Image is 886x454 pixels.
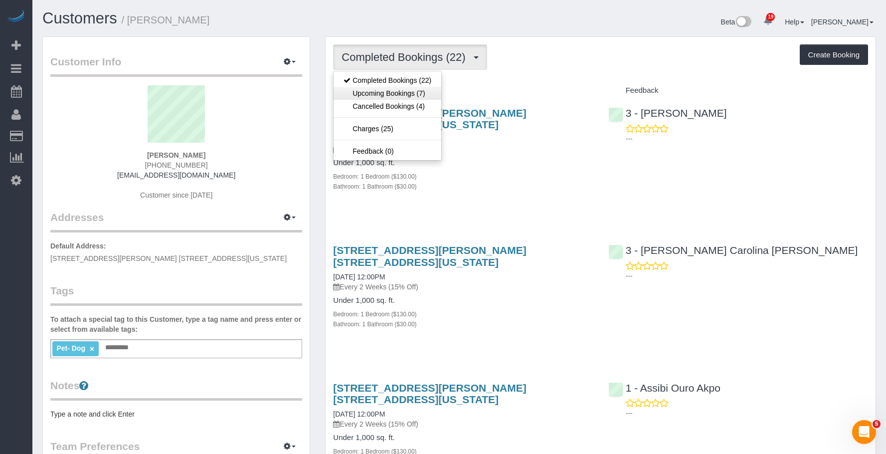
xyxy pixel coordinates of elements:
[333,434,593,442] h4: Under 1,000 sq. ft.
[117,171,235,179] a: [EMAIL_ADDRESS][DOMAIN_NAME]
[766,13,775,21] span: 19
[90,345,94,353] a: ×
[852,420,876,444] iframe: Intercom live chat
[333,321,416,328] small: Bathroom: 1 Bathroom ($30.00)
[56,344,85,352] span: Pet- Dog
[334,145,441,158] a: Feedback (0)
[50,254,287,262] span: [STREET_ADDRESS][PERSON_NAME] [STREET_ADDRESS][US_STATE]
[626,134,868,144] p: ---
[333,296,593,305] h4: Under 1,000 sq. ft.
[334,100,441,113] a: Cancelled Bookings (4)
[333,244,526,267] a: [STREET_ADDRESS][PERSON_NAME] [STREET_ADDRESS][US_STATE]
[608,382,720,394] a: 1 - Assibi Ouro Akpo
[333,410,385,418] a: [DATE] 12:00PM
[333,44,487,70] button: Completed Bookings (22)
[334,122,441,135] a: Charges (25)
[800,44,868,65] button: Create Booking
[333,282,593,292] p: Every 2 Weeks (15% Off)
[758,10,778,32] a: 19
[145,161,208,169] span: [PHONE_NUMBER]
[608,244,858,256] a: 3 - [PERSON_NAME] Carolina [PERSON_NAME]
[50,241,106,251] label: Default Address:
[873,420,881,428] span: 5
[147,151,205,159] strong: [PERSON_NAME]
[721,18,752,26] a: Beta
[785,18,804,26] a: Help
[626,271,868,281] p: ---
[333,159,593,167] h4: Under 1,000 sq. ft.
[50,409,302,419] pre: Type a note and click Enter
[122,14,210,25] small: / [PERSON_NAME]
[626,408,868,418] p: ---
[342,51,470,63] span: Completed Bookings (22)
[811,18,874,26] a: [PERSON_NAME]
[333,145,593,155] p: Every 2 Weeks (15% Off)
[333,311,416,318] small: Bedroom: 1 Bedroom ($130.00)
[333,382,526,405] a: [STREET_ADDRESS][PERSON_NAME] [STREET_ADDRESS][US_STATE]
[334,74,441,87] a: Completed Bookings (22)
[50,314,302,334] label: To attach a special tag to this Customer, type a tag name and press enter or select from availabl...
[140,191,212,199] span: Customer since [DATE]
[6,10,26,24] img: Automaid Logo
[608,86,868,95] h4: Feedback
[608,107,727,119] a: 3 - [PERSON_NAME]
[333,86,593,95] h4: Service
[333,173,416,180] small: Bedroom: 1 Bedroom ($130.00)
[50,378,302,401] legend: Notes
[50,283,302,306] legend: Tags
[334,87,441,100] a: Upcoming Bookings (7)
[333,183,416,190] small: Bathroom: 1 Bathroom ($30.00)
[50,54,302,77] legend: Customer Info
[333,419,593,429] p: Every 2 Weeks (15% Off)
[333,273,385,281] a: [DATE] 12:00PM
[735,16,751,29] img: New interface
[42,9,117,27] a: Customers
